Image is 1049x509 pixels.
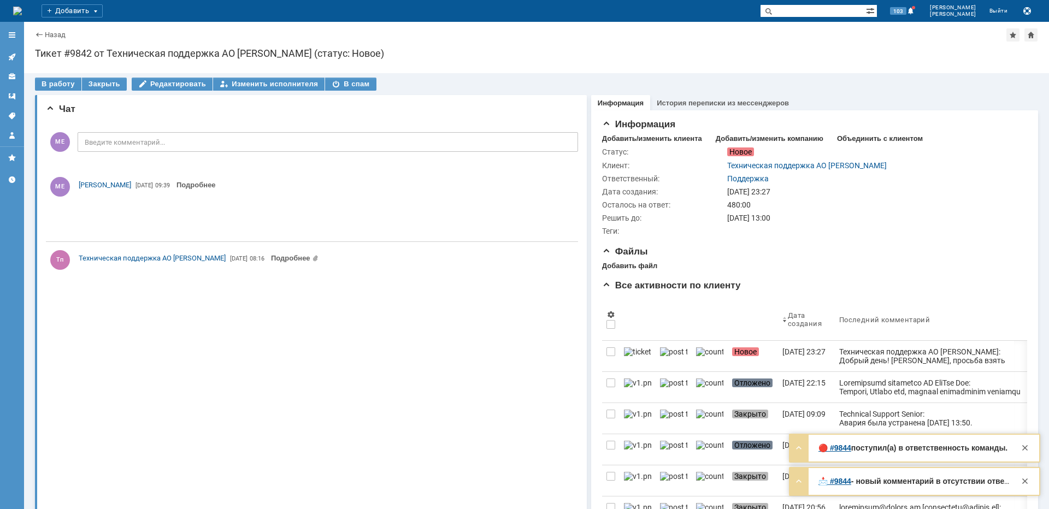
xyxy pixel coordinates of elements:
[818,443,851,452] a: 🔴 #9844
[930,11,976,17] span: [PERSON_NAME]
[79,180,131,191] a: [PERSON_NAME]
[727,161,887,170] a: Техническая поддержка АО [PERSON_NAME]
[782,378,826,387] div: [DATE] 22:15
[656,372,692,403] a: post ticket.png
[866,5,877,15] span: Расширенный поиск
[839,410,1022,427] div: Technical Support Senior: Авария была устранена [DATE] 13:50.
[624,378,651,387] img: v1.png
[13,7,22,15] img: logo
[271,254,319,262] a: Прикреплены файлы: NETONE_CF_LOGO1_2e6ddea7-47cc-4250-95a6-7fc7cd1d69d1.png, NETONE_CF_LOGO1_2e6d...
[624,347,651,356] img: ticket_notification.png
[155,182,170,189] span: 09:39
[602,147,725,156] div: Статус:
[732,441,773,449] span: Отложено
[782,441,826,449] div: [DATE] 14:43
[656,341,692,371] a: post ticket.png
[818,477,851,486] a: 📩 #9844
[620,434,656,465] a: v1.png
[176,181,216,189] a: Подробнее
[602,214,725,222] div: Решить до:
[3,68,21,85] a: Клиенты
[3,87,21,105] a: Шаблоны комментариев
[3,127,21,144] a: Мой профиль
[778,434,835,465] a: [DATE] 14:43
[3,48,21,66] a: Активности
[135,182,153,189] span: [DATE]
[782,347,826,356] div: [DATE] 23:27
[602,246,648,257] span: Файлы
[46,104,75,114] span: Чат
[732,378,773,387] span: Отложено
[602,262,657,270] div: Добавить файл
[732,410,768,418] span: Закрыто
[930,4,976,11] span: [PERSON_NAME]
[835,341,1026,371] a: Техническая поддержка АО [PERSON_NAME]: Добрый день! [PERSON_NAME], просьба взять заявку в работу...
[835,372,1026,403] a: Loremipsumd sitametco AD EliTse Doe: Tempori, Utlabo etd, magnaal enimadminim veniamqu NO. E ulla...
[624,472,651,481] img: v1.png
[620,372,656,403] a: v1.png
[13,7,22,15] a: Перейти на домашнюю страницу
[602,280,741,291] span: Все активности по клиенту
[727,174,769,183] a: Поддержка
[692,434,728,465] a: counter.png
[792,475,805,488] div: Развернуть
[230,255,247,262] span: [DATE]
[728,341,778,371] a: Новое
[851,443,1007,452] strong: поступил(а) в ответственность команды.
[692,372,728,403] a: counter.png
[602,161,725,170] div: Клиент:
[606,310,615,319] span: Настройки
[598,99,644,107] a: Информация
[602,119,675,129] span: Информация
[692,341,728,371] a: counter.png
[782,410,826,418] div: [DATE] 09:09
[778,299,835,341] th: Дата создания
[1018,441,1032,454] div: Закрыть
[778,465,835,496] a: [DATE] 22:18
[660,441,687,449] img: post ticket.png
[250,255,264,262] span: 08:16
[728,403,778,434] a: Закрыто
[602,174,725,183] div: Ответственный:
[602,227,725,235] div: Теги:
[1021,4,1034,17] button: Сохранить лог
[727,200,1021,209] div: 480:00
[42,4,103,17] div: Добавить
[1018,475,1032,488] div: Закрыть
[727,147,754,156] span: Новое
[890,7,906,15] span: 103
[696,378,723,387] img: counter.png
[692,403,728,434] a: counter.png
[45,31,66,39] a: Назад
[696,410,723,418] img: counter.png
[837,134,923,143] div: Объединить с клиентом
[602,200,725,209] div: Осталось на ответ:
[620,403,656,434] a: v1.png
[656,403,692,434] a: post ticket.png
[727,214,770,222] span: [DATE] 13:00
[35,48,1038,59] div: Тикет #9842 от Техническая поддержка АО [PERSON_NAME] (статус: Новое)
[727,187,1021,196] div: [DATE] 23:27
[657,99,789,107] a: История переписки из мессенджеров
[728,465,778,496] a: Закрыто
[818,477,1011,486] div: Здравствуйте, [PERSON_NAME]! Ваше обращение зарегистрировано в Службе Технической поддержки РБС и...
[624,410,651,418] img: v1.png
[839,316,930,324] div: Последний комментарий
[835,403,1026,434] a: Technical Support Senior: Авария была устранена [DATE] 13:50.
[3,107,21,125] a: Теги
[782,472,826,481] div: [DATE] 22:18
[1024,28,1038,42] div: Сделать домашней страницей
[696,472,723,481] img: counter.png
[660,472,687,481] img: post ticket.png
[660,347,687,356] img: post ticket.png
[732,347,759,356] span: Новое
[778,403,835,434] a: [DATE] 09:09
[620,341,656,371] a: ticket_notification.png
[696,441,723,449] img: counter.png
[716,134,823,143] div: Добавить/изменить компанию
[602,187,725,196] div: Дата создания:
[620,465,656,496] a: v1.png
[732,472,768,481] span: Закрыто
